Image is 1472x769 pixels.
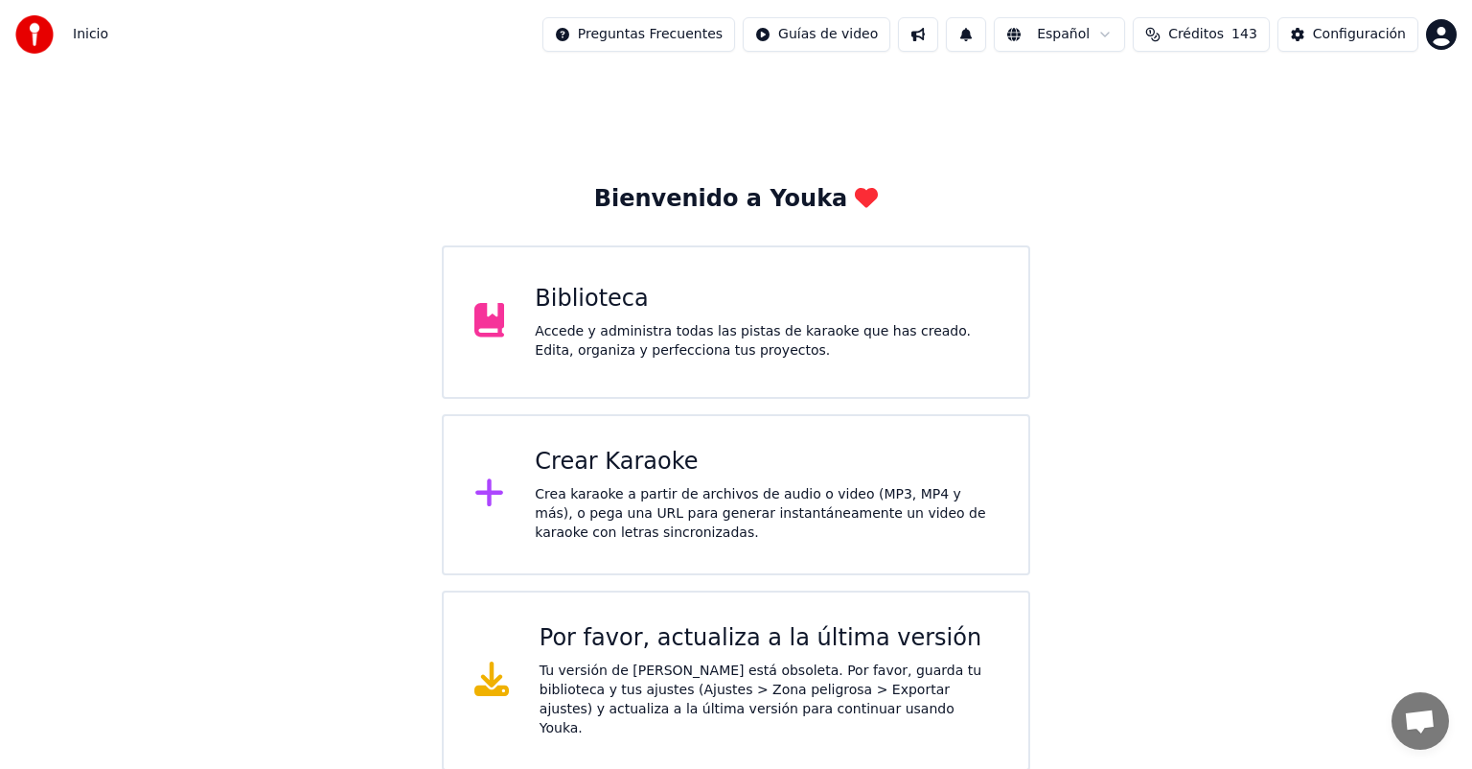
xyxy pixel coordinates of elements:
span: Inicio [73,25,108,44]
span: Créditos [1168,25,1224,44]
div: Accede y administra todas las pistas de karaoke que has creado. Edita, organiza y perfecciona tus... [535,322,998,361]
nav: breadcrumb [73,25,108,44]
button: Créditos143 [1133,17,1270,52]
a: Chat abierto [1391,692,1449,750]
span: 143 [1231,25,1257,44]
img: youka [15,15,54,54]
button: Guías de video [743,17,890,52]
div: Configuración [1313,25,1406,44]
div: Crea karaoke a partir de archivos de audio o video (MP3, MP4 y más), o pega una URL para generar ... [535,485,998,543]
div: Crear Karaoke [535,447,998,478]
div: Biblioteca [535,284,998,315]
div: Por favor, actualiza a la última versión [540,623,998,654]
button: Configuración [1277,17,1418,52]
button: Preguntas Frecuentes [542,17,735,52]
div: Tu versión de [PERSON_NAME] está obsoleta. Por favor, guarda tu biblioteca y tus ajustes (Ajustes... [540,662,998,738]
div: Bienvenido a Youka [594,184,879,215]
